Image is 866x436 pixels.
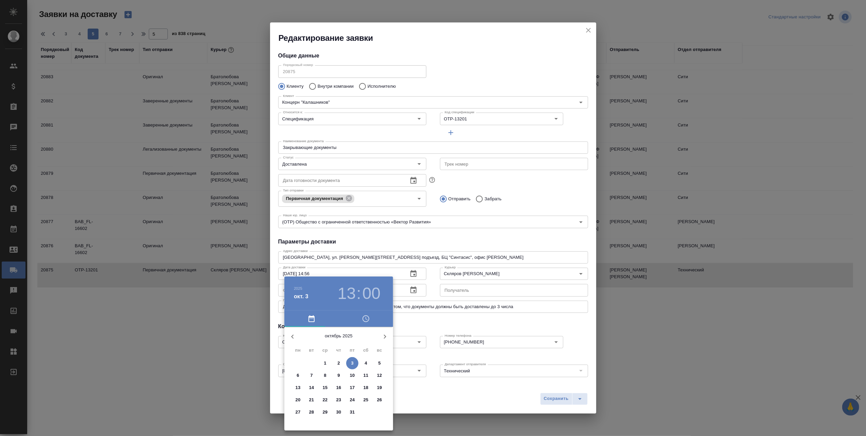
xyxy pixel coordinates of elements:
[305,394,318,406] button: 21
[292,394,304,406] button: 20
[305,406,318,418] button: 28
[323,409,328,416] p: 29
[360,394,372,406] button: 25
[323,384,328,391] p: 15
[337,360,340,367] p: 2
[373,382,386,394] button: 19
[296,397,301,403] p: 20
[346,357,358,369] button: 3
[292,369,304,382] button: 6
[333,369,345,382] button: 9
[336,384,341,391] p: 16
[363,284,381,303] button: 00
[294,286,302,290] button: 2025
[338,284,356,303] button: 13
[360,347,372,354] span: сб
[333,394,345,406] button: 23
[346,382,358,394] button: 17
[360,382,372,394] button: 18
[305,382,318,394] button: 14
[364,372,369,379] p: 11
[305,347,318,354] span: вт
[350,384,355,391] p: 17
[319,394,331,406] button: 22
[297,372,299,379] p: 6
[305,369,318,382] button: 7
[296,409,301,416] p: 27
[337,372,340,379] p: 9
[294,292,308,301] button: окт. 3
[360,369,372,382] button: 11
[336,409,341,416] p: 30
[296,384,301,391] p: 13
[309,384,314,391] p: 14
[324,372,326,379] p: 8
[346,347,358,354] span: пт
[346,394,358,406] button: 24
[333,382,345,394] button: 16
[310,372,313,379] p: 7
[378,360,381,367] p: 5
[377,384,382,391] p: 19
[364,384,369,391] p: 18
[336,397,341,403] p: 23
[319,406,331,418] button: 29
[351,360,353,367] p: 3
[323,397,328,403] p: 22
[377,397,382,403] p: 26
[333,347,345,354] span: чт
[360,357,372,369] button: 4
[319,382,331,394] button: 15
[333,357,345,369] button: 2
[309,397,314,403] p: 21
[350,397,355,403] p: 24
[333,406,345,418] button: 30
[373,369,386,382] button: 12
[373,357,386,369] button: 5
[346,369,358,382] button: 10
[377,372,382,379] p: 12
[292,406,304,418] button: 27
[350,409,355,416] p: 31
[301,333,377,339] p: октябрь 2025
[346,406,358,418] button: 31
[309,409,314,416] p: 28
[324,360,326,367] p: 1
[319,369,331,382] button: 8
[364,397,369,403] p: 25
[292,382,304,394] button: 13
[365,360,367,367] p: 4
[350,372,355,379] p: 10
[319,357,331,369] button: 1
[356,284,361,303] h3: :
[373,394,386,406] button: 26
[292,347,304,354] span: пн
[373,347,386,354] span: вс
[319,347,331,354] span: ср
